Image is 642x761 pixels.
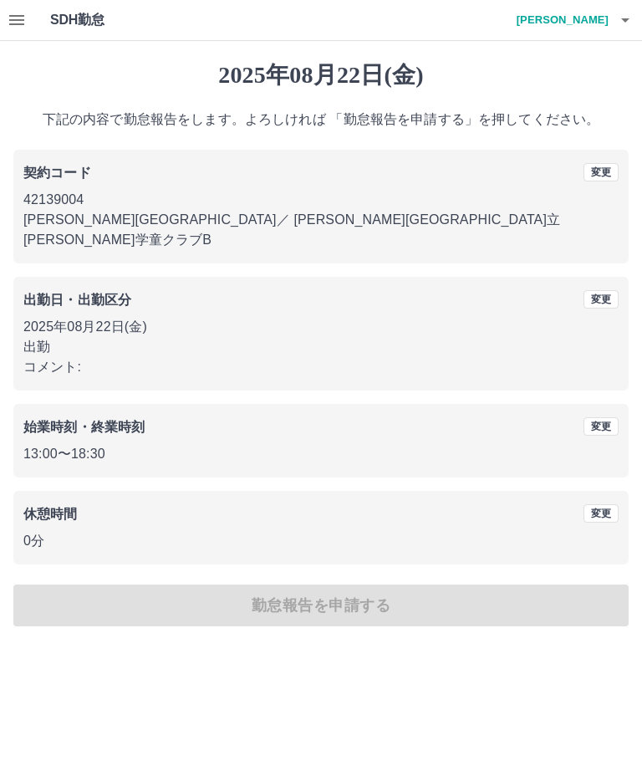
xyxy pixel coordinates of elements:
p: 0分 [23,531,619,551]
b: 契約コード [23,166,91,180]
h1: 2025年08月22日(金) [13,61,629,89]
button: 変更 [583,504,619,523]
p: 下記の内容で勤怠報告をします。よろしければ 「勤怠報告を申請する」を押してください。 [13,110,629,130]
button: 変更 [583,163,619,181]
p: コメント: [23,357,619,377]
p: 出勤 [23,337,619,357]
p: 13:00 〜 18:30 [23,444,619,464]
button: 変更 [583,290,619,309]
b: 休憩時間 [23,507,78,521]
p: [PERSON_NAME][GEOGRAPHIC_DATA] ／ [PERSON_NAME][GEOGRAPHIC_DATA]立[PERSON_NAME]学童クラブB [23,210,619,250]
b: 始業時刻・終業時刻 [23,420,145,434]
p: 42139004 [23,190,619,210]
p: 2025年08月22日(金) [23,317,619,337]
button: 変更 [583,417,619,436]
b: 出勤日・出勤区分 [23,293,131,307]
